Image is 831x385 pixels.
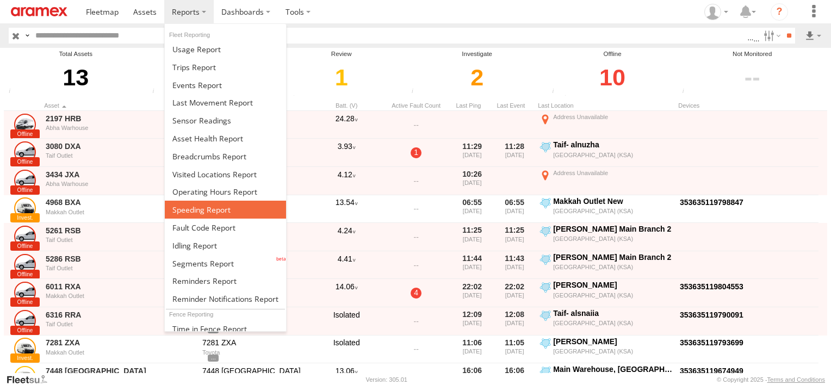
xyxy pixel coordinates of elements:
[46,338,195,347] a: 7281 ZXA
[453,337,491,363] div: 11:06 [DATE]
[553,140,672,150] div: Taif- alnuzha
[46,152,195,159] div: Taif Outlet
[14,114,36,135] a: Click to View Asset Details
[5,88,22,96] div: Total number of Enabled and Paused Assets
[165,254,286,272] a: Segments Report
[11,7,67,16] img: aramex-logo.svg
[553,308,672,318] div: Taif- alsnaiia
[538,337,674,363] label: Click to View Event Location
[495,280,534,306] div: 22:02 [DATE]
[553,151,672,159] div: [GEOGRAPHIC_DATA] (KSA)
[202,338,308,347] div: 7281 ZXA
[165,219,286,237] a: Fault Code Report
[165,147,286,165] a: Breadcrumbs Report
[314,102,379,109] div: Batt. (V)
[453,168,491,194] div: 10:26 [DATE]
[165,129,286,147] a: Asset Health Report
[549,59,676,96] div: Click to filter by Offline
[553,337,672,346] div: [PERSON_NAME]
[5,49,146,59] div: Total Assets
[46,349,195,356] div: Makkah Outlet
[538,280,674,306] label: Click to View Event Location
[553,319,672,327] div: [GEOGRAPHIC_DATA] (KSA)
[149,49,274,59] div: Online
[495,252,534,278] div: 11:43 [DATE]
[314,168,379,194] div: 4.12
[14,226,36,247] a: Click to View Asset Details
[408,49,546,59] div: Investigate
[14,254,36,276] a: Click to View Asset Details
[208,326,219,333] span: View Asset Details to show all tags
[538,224,674,250] label: Click to View Event Location
[14,338,36,359] a: Click to View Asset Details
[165,290,286,308] a: Service Reminder Notifications Report
[46,310,195,320] a: 6316 RRA
[165,201,286,219] a: Fleet Speed Report
[46,114,195,123] a: 2197 HRB
[453,196,491,222] div: 06:55 [DATE]
[495,308,534,334] div: 12:08 [DATE]
[680,311,743,319] a: Click to View Device Details
[680,338,743,347] a: Click to View Device Details
[538,112,674,138] label: Click to View Event Location
[46,226,195,235] a: 5261 RSB
[46,170,195,179] a: 3434 JXA
[453,308,491,334] div: 12:09 [DATE]
[165,320,286,338] a: Time in Fences Report
[46,209,195,215] div: Makkah Outlet
[759,28,783,44] label: Search Filter Options
[679,88,696,96] div: The health of these assets types is not monitored.
[5,59,146,96] div: 13
[46,282,195,291] a: 6011 RXA
[165,272,286,290] a: Reminders Report
[700,4,732,20] div: Zeeshan Nadeem
[46,197,195,207] a: 4968 BXA
[453,140,491,166] div: 11:29 [DATE]
[202,349,308,356] div: Toyota
[538,102,674,109] div: Last Location
[553,347,672,355] div: [GEOGRAPHIC_DATA] (KSA)
[46,181,195,187] div: Abha Warhouse
[678,102,830,109] div: Devices
[553,252,672,262] div: [PERSON_NAME] Main Branch 2
[202,366,308,376] div: 7448 [GEOGRAPHIC_DATA]
[549,88,565,96] div: Assets that have not communicated at least once with the server in the last 48hrs
[495,224,534,250] div: 11:25 [DATE]
[314,280,379,306] div: 14.06
[46,237,195,243] div: Taif Outlet
[495,337,534,363] div: 11:05 [DATE]
[553,280,672,290] div: [PERSON_NAME]
[314,224,379,250] div: 4.24
[549,49,676,59] div: Offline
[408,88,425,96] div: Assets that have not communicated with the server in the last 24hrs
[680,282,743,291] a: Click to View Device Details
[538,140,674,166] label: Click to View Event Location
[149,88,165,96] div: Number of assets that have communicated at least once in the last 6hrs
[495,102,534,109] div: Click to Sort
[538,168,674,194] label: Click to View Event Location
[149,59,274,96] div: Click to filter by Online
[165,94,286,111] a: Last Movement Report
[680,198,743,207] a: Click to View Device Details
[46,293,195,299] div: Makkah Outlet
[314,140,379,166] div: 3.93
[314,112,379,138] div: 24.28
[208,355,219,362] span: View Asset Details to show all tags
[553,207,672,215] div: [GEOGRAPHIC_DATA] (KSA)
[553,263,672,271] div: [GEOGRAPHIC_DATA] (KSA)
[411,147,421,158] a: 1
[366,376,407,383] div: Version: 305.01
[46,141,195,151] a: 3080 DXA
[277,59,405,96] div: Click to filter by Review
[14,310,36,332] a: Click to View Asset Details
[165,58,286,76] a: Trips Report
[453,252,491,278] div: 11:44 [DATE]
[679,59,826,96] div: Click to filter by Not Monitored
[165,111,286,129] a: Sensor Readings
[553,224,672,234] div: [PERSON_NAME] Main Branch 2
[453,224,491,250] div: 11:25 [DATE]
[767,376,825,383] a: Terms and Conditions
[680,367,743,375] a: Click to View Device Details
[277,49,405,59] div: Review
[383,102,449,109] div: Active Fault Count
